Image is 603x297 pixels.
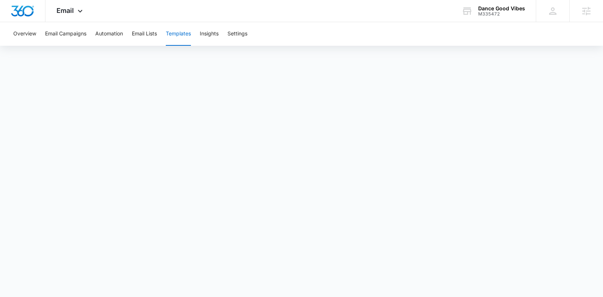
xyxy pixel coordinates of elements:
button: Overview [13,22,36,46]
button: Email Campaigns [45,22,86,46]
button: Automation [95,22,123,46]
button: Templates [166,22,191,46]
div: account name [478,6,525,11]
button: Settings [227,22,247,46]
div: account id [478,11,525,17]
button: Insights [200,22,219,46]
span: Email [56,7,74,14]
button: Email Lists [132,22,157,46]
